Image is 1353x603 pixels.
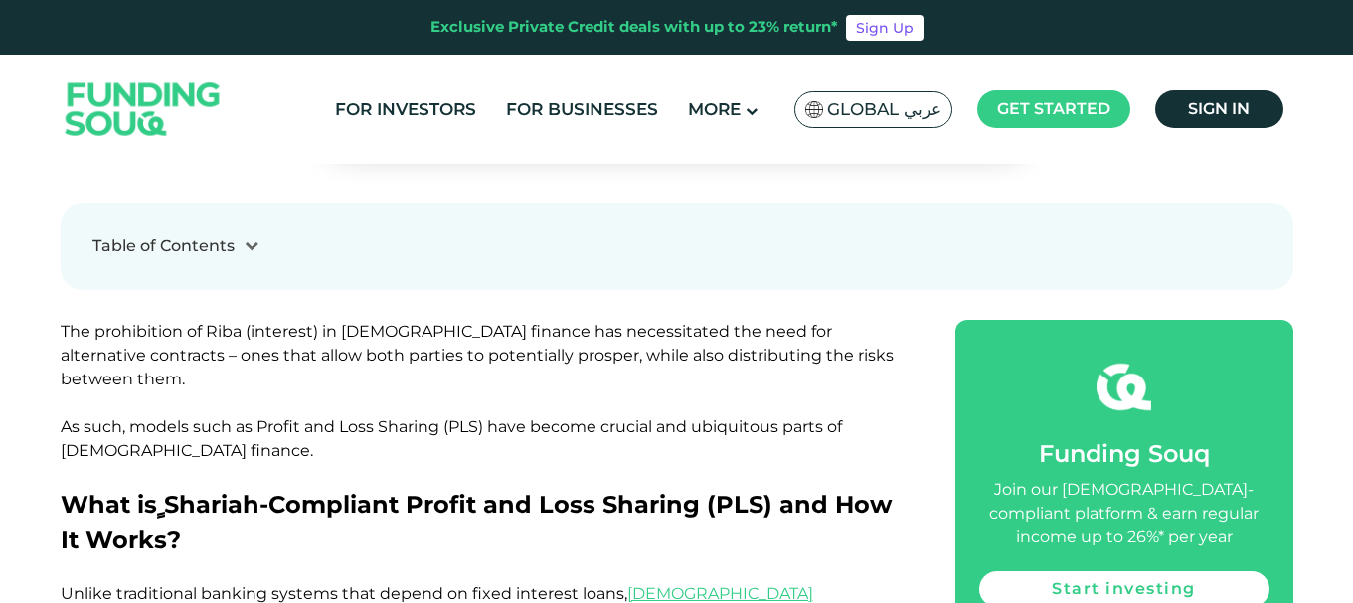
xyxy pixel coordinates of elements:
[1155,90,1283,128] a: Sign in
[805,101,823,118] img: SA Flag
[688,99,741,119] span: More
[1188,99,1250,118] span: Sign in
[501,93,663,126] a: For Businesses
[997,99,1110,118] span: Get started
[330,93,481,126] a: For Investors
[1097,360,1151,414] img: fsicon
[61,322,894,388] span: The prohibition of Riba (interest) in [DEMOGRAPHIC_DATA] finance has necessitated the need for al...
[846,15,924,41] a: Sign Up
[61,417,842,460] span: As such, models such as Profit and Loss Sharing (PLS) have become crucial and ubiquitous parts of...
[1039,439,1210,468] span: Funding Souq
[979,478,1269,549] div: Join our [DEMOGRAPHIC_DATA]-compliant platform & earn regular income up to 26%* per year
[92,234,235,258] div: Table of Contents
[430,16,838,39] div: Exclusive Private Credit deals with up to 23% return*
[46,60,241,160] img: Logo
[827,98,941,121] span: Global عربي
[61,490,892,554] span: What is ٍShariah-Compliant Profit and Loss Sharing (PLS) and How It Works?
